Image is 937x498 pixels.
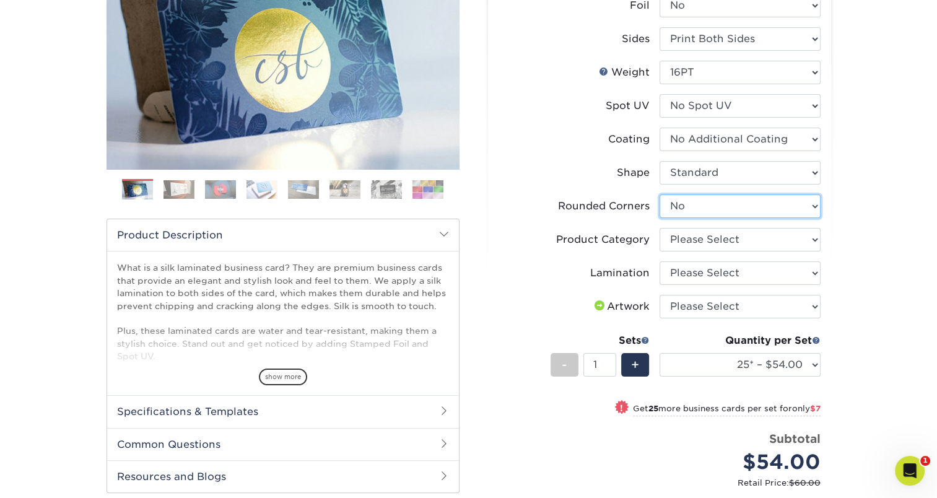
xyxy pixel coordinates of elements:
[107,395,459,427] h2: Specifications & Templates
[508,477,821,489] small: Retail Price:
[606,98,650,113] div: Spot UV
[789,478,821,487] span: $60.00
[205,180,236,199] img: Business Cards 03
[288,180,319,199] img: Business Cards 05
[371,180,402,199] img: Business Cards 07
[608,132,650,147] div: Coating
[107,428,459,460] h2: Common Questions
[920,456,930,466] span: 1
[107,219,459,251] h2: Product Description
[617,165,650,180] div: Shape
[631,356,639,374] span: +
[599,65,650,80] div: Weight
[590,266,650,281] div: Lamination
[592,299,650,314] div: Artwork
[556,232,650,247] div: Product Category
[259,369,307,385] span: show more
[562,356,567,374] span: -
[769,432,821,445] strong: Subtotal
[660,333,821,348] div: Quantity per Set
[551,333,650,348] div: Sets
[107,460,459,492] h2: Resources and Blogs
[895,456,925,486] iframe: Intercom live chat
[633,404,821,416] small: Get more business cards per set for
[412,180,443,199] img: Business Cards 08
[810,404,821,413] span: $7
[329,180,360,199] img: Business Cards 06
[792,404,821,413] span: only
[117,261,449,463] p: What is a silk laminated business card? They are premium business cards that provide an elegant a...
[669,447,821,477] div: $54.00
[122,175,153,206] img: Business Cards 01
[163,180,194,199] img: Business Cards 02
[558,199,650,214] div: Rounded Corners
[246,180,277,199] img: Business Cards 04
[648,404,658,413] strong: 25
[620,401,623,414] span: !
[622,32,650,46] div: Sides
